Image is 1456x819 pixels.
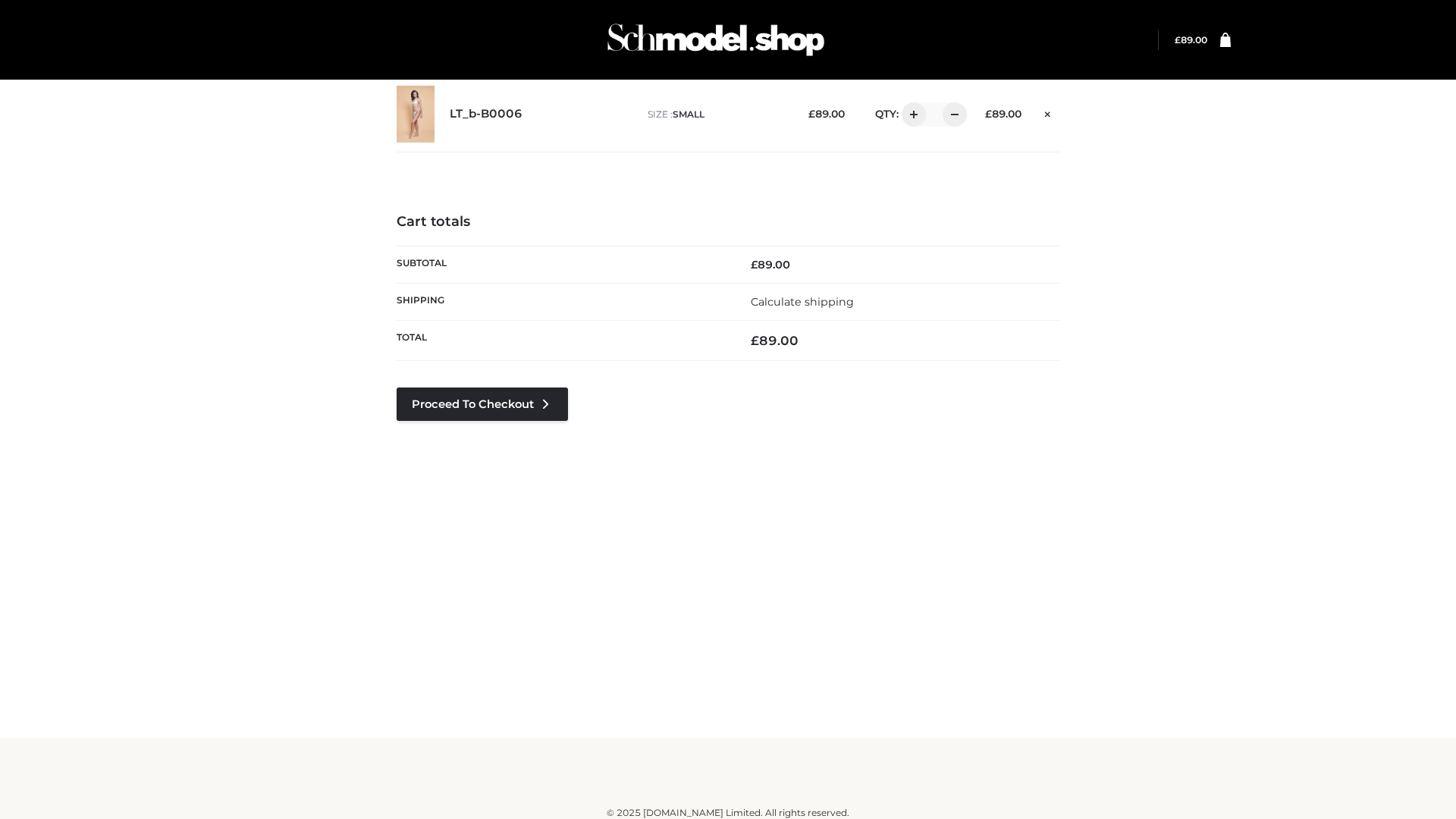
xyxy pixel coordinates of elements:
th: Total [397,321,728,361]
a: £89.00 [1175,34,1207,45]
a: Proceed to Checkout [397,388,568,421]
a: Calculate shipping [751,295,854,309]
span: £ [1175,34,1181,45]
p: size : [648,108,785,121]
div: QTY: [860,102,962,127]
a: Remove this item [1037,102,1059,122]
th: Shipping [397,283,728,320]
img: Schmodel Admin 964 [602,10,830,70]
span: £ [808,108,815,120]
a: LT_b-B0006 [450,107,522,121]
span: £ [985,108,992,120]
span: £ [751,258,758,271]
span: £ [751,333,759,348]
bdi: 89.00 [751,333,799,348]
bdi: 89.00 [808,108,845,120]
bdi: 89.00 [985,108,1021,120]
span: SMALL [673,108,704,120]
bdi: 89.00 [751,258,790,271]
th: Subtotal [397,246,728,283]
h4: Cart totals [397,214,1059,231]
bdi: 89.00 [1175,34,1207,45]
